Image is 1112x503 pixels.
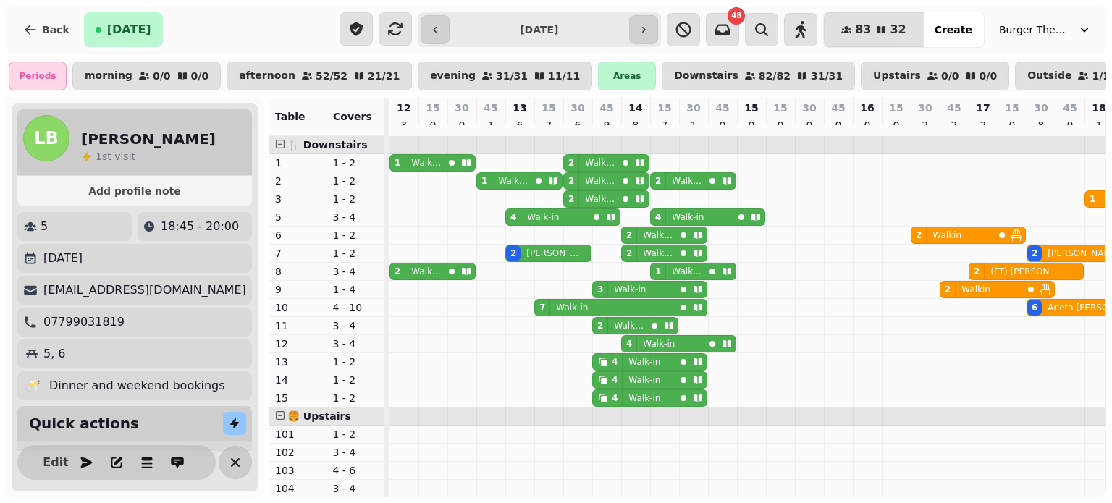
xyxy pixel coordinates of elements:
p: 15 [275,391,321,405]
p: 18 [1092,101,1105,115]
p: 9 [601,118,612,132]
p: Walk-in [628,356,660,368]
p: Walk-in [411,266,442,277]
p: visit [96,149,135,164]
div: 2 [626,229,632,241]
p: 6 [275,228,321,242]
p: 1 / 1 [1092,71,1110,81]
p: 8 [275,264,321,279]
div: 2 [568,157,574,169]
p: 0 [804,118,815,132]
p: 0 [1064,118,1076,132]
p: 15 [889,101,903,115]
p: 1 [485,118,497,132]
p: 0 [456,118,468,132]
span: 🍔 Upstairs [287,410,351,422]
div: 2 [626,248,632,259]
p: Outside [1027,70,1071,82]
p: Walk-in [411,157,442,169]
p: 15 [1005,101,1019,115]
p: 45 [715,101,729,115]
p: 4 - 10 [333,300,379,315]
p: Walk-in [643,229,674,241]
p: Walk-in [628,374,660,386]
p: 6 [572,118,584,132]
button: evening31/3111/11 [418,62,592,90]
p: 0 [717,118,728,132]
span: 32 [890,24,906,35]
button: Edit [41,448,70,477]
p: 1 - 2 [333,246,379,261]
div: 2 [655,175,661,187]
p: 15 [426,101,439,115]
p: Downstairs [674,70,738,82]
p: 11 / 11 [548,71,580,81]
p: 12 [397,101,410,115]
span: [DATE] [107,24,151,35]
p: evening [430,70,476,82]
p: 101 [275,427,321,441]
p: 15 [542,101,555,115]
p: 1 - 2 [333,174,379,188]
span: Table [275,111,306,122]
p: 6 [514,118,526,132]
p: Walk-in [628,392,660,404]
span: Add profile note [35,186,235,196]
p: 0 [775,118,786,132]
div: 1 [1090,193,1095,205]
p: 31 / 31 [811,71,843,81]
div: 2 [916,229,922,241]
p: 1 - 2 [333,427,379,441]
p: 21 / 21 [368,71,400,81]
p: 0 [427,118,439,132]
p: 30 [918,101,932,115]
button: Add profile note [23,182,246,200]
p: 1 [688,118,699,132]
p: [PERSON_NAME] [PERSON_NAME] [526,248,580,259]
span: 83 [855,24,871,35]
p: 3 [275,192,321,206]
div: 2 [568,175,574,187]
button: Back [12,12,81,47]
p: 15 [773,101,787,115]
p: 0 / 0 [941,71,959,81]
p: 11 [275,318,321,333]
button: Create [923,12,984,47]
p: 45 [1063,101,1077,115]
span: Back [42,25,69,35]
p: 3 [398,118,410,132]
p: 1 - 2 [333,156,379,170]
p: Walk-in [585,175,616,187]
p: [DATE] [43,250,83,267]
p: 14 [628,101,642,115]
p: 1 - 2 [333,355,379,369]
p: 1 - 4 [333,282,379,297]
p: Walk-in [585,157,616,169]
div: 2 [395,266,400,277]
p: 3 - 4 [333,481,379,496]
p: 8 [630,118,641,132]
p: 12 [275,337,321,351]
p: 30 [455,101,468,115]
span: Edit [47,457,64,468]
p: Walk-in [556,302,588,313]
p: 15 [657,101,671,115]
p: 0 / 0 [153,71,171,81]
p: 30 [570,101,584,115]
div: 2 [974,266,980,277]
p: Walk-in [614,284,646,295]
p: 1 [1093,118,1105,132]
button: 8332 [824,12,924,47]
p: 5 [275,210,321,224]
p: 3 - 4 [333,264,379,279]
p: 45 [831,101,845,115]
h2: Quick actions [29,413,139,434]
p: Walk-in [672,211,704,223]
button: morning0/00/0 [72,62,221,90]
p: 104 [275,481,321,496]
span: 1 [96,151,102,162]
p: 0 [746,118,757,132]
p: Upstairs [873,70,921,82]
p: 0 [862,118,873,132]
span: 48 [731,12,741,20]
